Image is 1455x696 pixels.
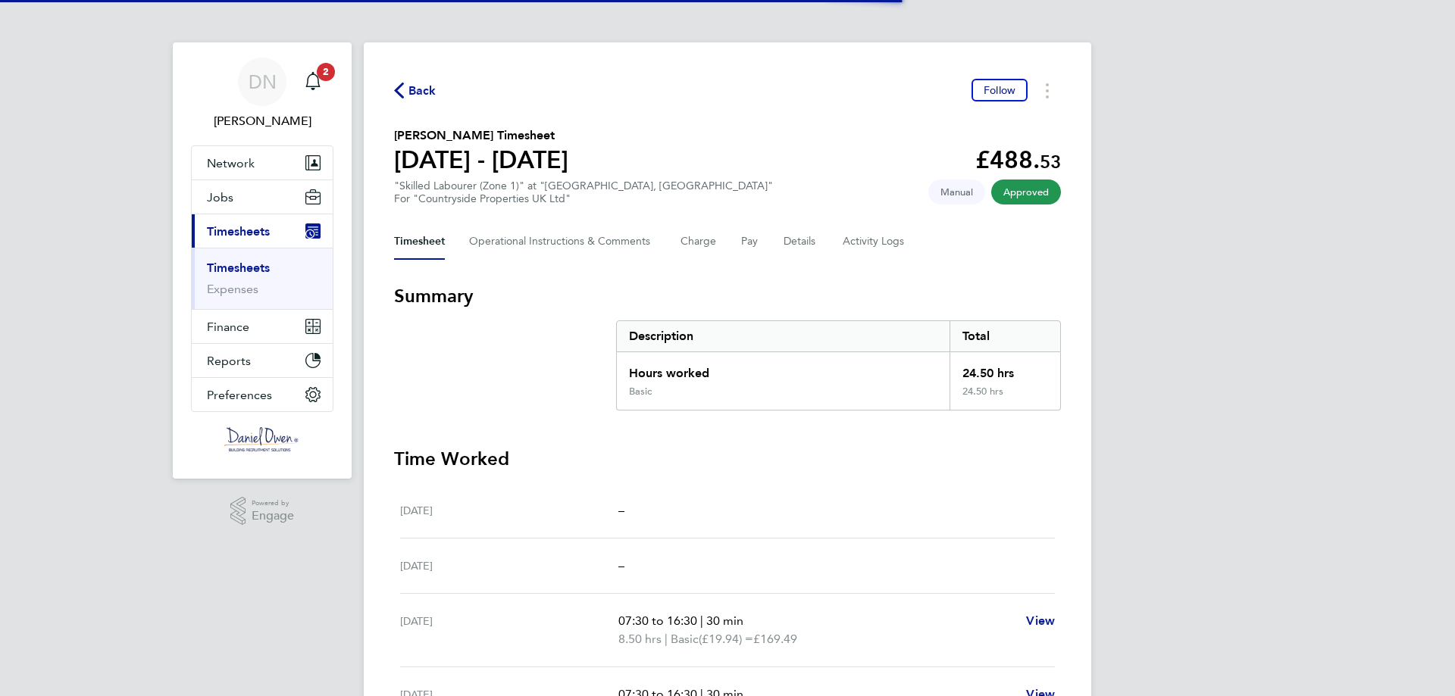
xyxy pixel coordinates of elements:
[192,180,333,214] button: Jobs
[400,557,618,575] div: [DATE]
[192,146,333,179] button: Network
[207,261,270,275] a: Timesheets
[1040,151,1061,173] span: 53
[317,63,335,81] span: 2
[1026,613,1055,628] span: View
[616,320,1061,410] div: Summary
[400,612,618,648] div: [DATE]
[408,82,436,100] span: Back
[741,223,759,260] button: Pay
[394,81,436,100] button: Back
[843,223,906,260] button: Activity Logs
[252,510,294,523] span: Engage
[706,613,743,628] span: 30 min
[753,632,797,646] span: £169.49
[394,145,568,175] h1: [DATE] - [DATE]
[192,344,333,377] button: Reports
[249,72,277,92] span: DN
[975,145,1061,174] app-decimal: £488.
[400,501,618,520] div: [DATE]
[950,321,1060,351] div: Total
[671,630,699,648] span: Basic
[207,282,258,296] a: Expenses
[618,632,662,646] span: 8.50 hrs
[617,321,950,351] div: Description
[469,223,656,260] button: Operational Instructions & Comments
[192,310,333,343] button: Finance
[192,378,333,411] button: Preferences
[394,126,568,145] h2: [PERSON_NAME] Timesheet
[984,83,1015,97] span: Follow
[394,179,773,205] div: "Skilled Labourer (Zone 1)" at "[GEOGRAPHIC_DATA], [GEOGRAPHIC_DATA]"
[972,79,1028,101] button: Follow
[207,156,255,170] span: Network
[230,497,295,526] a: Powered byEngage
[207,320,249,334] span: Finance
[1026,612,1055,630] a: View
[192,248,333,309] div: Timesheets
[950,352,1060,385] div: 24.50 hrs
[207,190,233,204] span: Jobs
[699,632,753,646] span: (£19.94) =
[394,192,773,205] div: For "Countryside Properties UK Ltd"
[224,427,300,451] img: danielowen-logo-retina.png
[394,447,1061,471] h3: Time Worked
[991,179,1061,204] span: This timesheet has been approved.
[207,354,251,368] span: Reports
[618,613,697,628] span: 07:30 to 16:30
[665,632,668,646] span: |
[191,427,333,451] a: Go to home page
[191,112,333,130] span: Danielle Nail
[394,223,445,260] button: Timesheet
[618,558,624,573] span: –
[928,179,985,204] span: This timesheet was manually created.
[617,352,950,385] div: Hours worked
[298,58,328,106] a: 2
[681,223,717,260] button: Charge
[192,214,333,248] button: Timesheets
[173,42,352,479] nav: Main navigation
[394,284,1061,308] h3: Summary
[252,497,294,510] span: Powered by
[950,385,1060,410] div: 24.50 hrs
[700,613,703,628] span: |
[1034,79,1061,102] button: Timesheets Menu
[207,224,270,239] span: Timesheets
[784,223,818,260] button: Details
[618,503,624,517] span: –
[629,385,652,398] div: Basic
[191,58,333,130] a: DN[PERSON_NAME]
[207,388,272,402] span: Preferences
